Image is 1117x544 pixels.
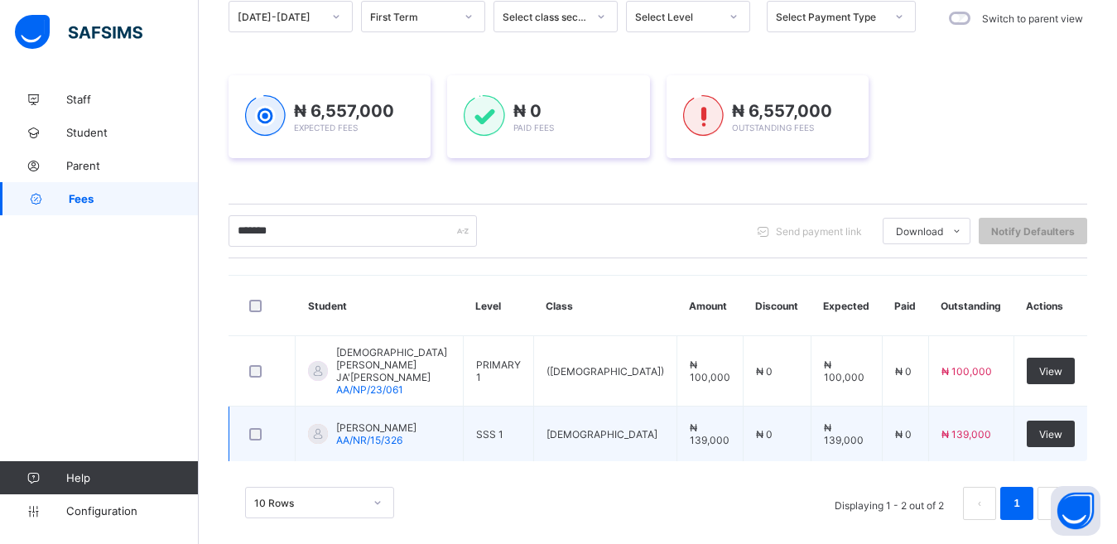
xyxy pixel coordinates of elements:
[476,428,503,440] span: SSS 1
[66,126,199,139] span: Student
[66,159,199,172] span: Parent
[69,192,199,205] span: Fees
[895,428,912,440] span: ₦ 0
[463,276,533,336] th: Level
[370,11,455,23] div: First Term
[743,276,811,336] th: Discount
[294,101,394,121] span: ₦ 6,557,000
[336,434,402,446] span: AA/NR/15/326
[245,95,286,137] img: expected-1.03dd87d44185fb6c27cc9b2570c10499.svg
[1013,276,1087,336] th: Actions
[254,497,364,509] div: 10 Rows
[822,487,956,520] li: Displaying 1 - 2 out of 2
[676,276,743,336] th: Amount
[690,359,730,383] span: ₦ 100,000
[991,225,1075,238] span: Notify Defaulters
[1051,486,1100,536] button: Open asap
[776,225,862,238] span: Send payment link
[1009,493,1024,514] a: 1
[776,11,885,23] div: Select Payment Type
[294,123,358,132] span: Expected Fees
[896,225,943,238] span: Download
[635,11,720,23] div: Select Level
[895,365,912,378] span: ₦ 0
[824,421,864,446] span: ₦ 139,000
[756,428,773,440] span: ₦ 0
[1039,428,1062,440] span: View
[963,487,996,520] li: 上一页
[683,95,724,137] img: outstanding-1.146d663e52f09953f639664a84e30106.svg
[690,421,729,446] span: ₦ 139,000
[238,11,322,23] div: [DATE]-[DATE]
[546,428,657,440] span: [DEMOGRAPHIC_DATA]
[336,421,416,434] span: [PERSON_NAME]
[732,123,814,132] span: Outstanding Fees
[66,93,199,106] span: Staff
[882,276,928,336] th: Paid
[476,359,521,383] span: PRIMARY 1
[336,383,403,396] span: AA/NP/23/061
[756,365,773,378] span: ₦ 0
[533,276,676,336] th: Class
[546,365,664,378] span: ([DEMOGRAPHIC_DATA])
[513,101,542,121] span: ₦ 0
[503,11,587,23] div: Select class section
[296,276,464,336] th: Student
[941,365,992,378] span: ₦ 100,000
[732,101,832,121] span: ₦ 6,557,000
[513,123,554,132] span: Paid Fees
[824,359,864,383] span: ₦ 100,000
[336,346,450,383] span: [DEMOGRAPHIC_DATA][PERSON_NAME] JA'[PERSON_NAME]
[1039,365,1062,378] span: View
[464,95,504,137] img: paid-1.3eb1404cbcb1d3b736510a26bbfa3ccb.svg
[66,504,198,518] span: Configuration
[1038,487,1071,520] li: 下一页
[963,487,996,520] button: prev page
[928,276,1013,336] th: Outstanding
[941,428,991,440] span: ₦ 139,000
[15,15,142,50] img: safsims
[811,276,882,336] th: Expected
[66,471,198,484] span: Help
[982,12,1083,25] label: Switch to parent view
[1000,487,1033,520] li: 1
[1038,487,1071,520] button: next page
